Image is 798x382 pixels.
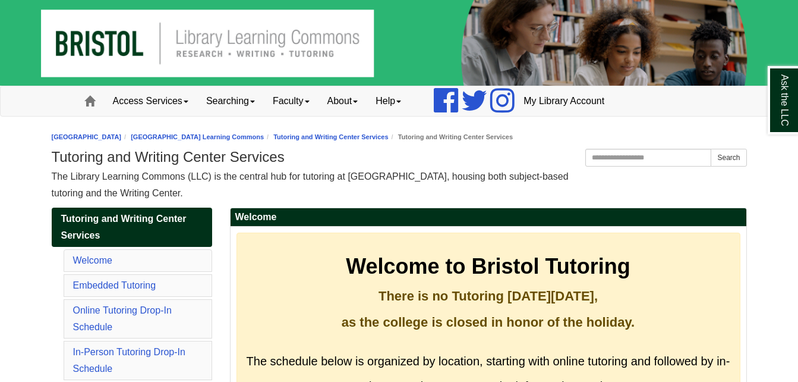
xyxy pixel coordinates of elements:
a: Access Services [104,86,197,116]
span: The Library Learning Commons (LLC) is the central hub for tutoring at [GEOGRAPHIC_DATA], housing ... [52,171,569,198]
a: About [318,86,367,116]
a: Embedded Tutoring [73,280,156,290]
span: Tutoring and Writing Center Services [61,214,187,240]
a: Searching [197,86,264,116]
a: Faculty [264,86,318,116]
a: Tutoring and Writing Center Services [52,208,212,247]
a: Welcome [73,255,112,265]
a: [GEOGRAPHIC_DATA] Learning Commons [131,133,264,140]
a: Tutoring and Writing Center Services [273,133,388,140]
nav: breadcrumb [52,131,747,143]
a: Online Tutoring Drop-In Schedule [73,305,172,332]
a: My Library Account [515,86,613,116]
li: Tutoring and Writing Center Services [389,131,513,143]
a: [GEOGRAPHIC_DATA] [52,133,122,140]
a: Help [367,86,410,116]
a: In-Person Tutoring Drop-In Schedule [73,347,185,374]
h2: Welcome [231,208,746,227]
button: Search [711,149,746,167]
strong: Welcome to Bristol Tutoring [346,254,630,278]
h1: Tutoring and Writing Center Services [52,149,747,165]
strong: There is no Tutoring [DATE][DATE], [379,289,598,303]
strong: as the college is closed in honor of the holiday. [342,315,635,330]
